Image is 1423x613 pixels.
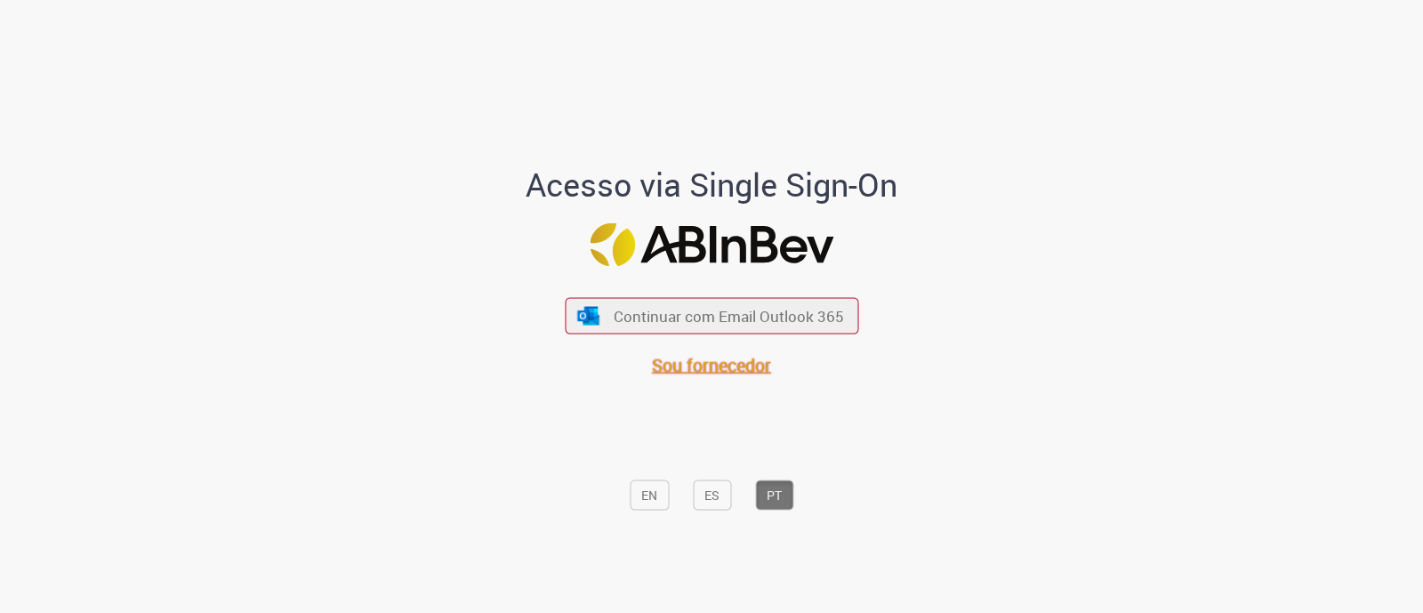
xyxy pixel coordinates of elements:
h1: Acesso via Single Sign-On [465,166,959,202]
img: Logo ABInBev [590,223,833,267]
button: EN [630,480,669,510]
button: ES [693,480,731,510]
span: Continuar com Email Outlook 365 [614,306,844,327]
img: ícone Azure/Microsoft 360 [576,306,601,325]
button: PT [755,480,793,510]
button: ícone Azure/Microsoft 360 Continuar com Email Outlook 365 [565,298,858,335]
a: Sou fornecedor [652,353,771,377]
